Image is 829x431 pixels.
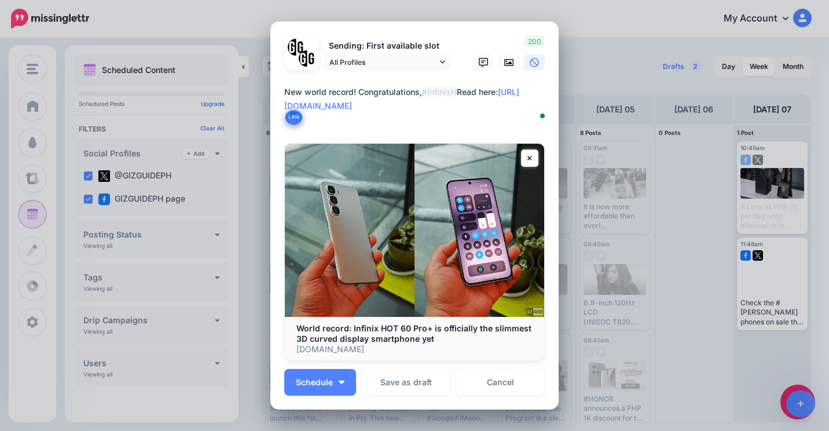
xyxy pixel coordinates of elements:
[284,108,303,126] button: Link
[324,39,451,53] p: Sending: First available slot
[296,344,533,355] p: [DOMAIN_NAME]
[296,323,531,344] b: World record: Infinix HOT 60 Pro+ is officially the slimmest 3D curved display smartphone yet
[339,381,344,384] img: arrow-down-white.png
[284,85,551,127] textarea: To enrich screen reader interactions, please activate Accessibility in Grammarly extension settings
[284,85,551,113] div: New world record! Congratulations, Read here:
[296,378,333,386] span: Schedule
[284,369,356,396] button: Schedule
[299,50,316,67] img: JT5sWCfR-79925.png
[524,35,545,47] span: 200
[362,369,450,396] button: Save as draft
[285,144,544,316] img: World record: Infinix HOT 60 Pro+ is officially the slimmest 3D curved display smartphone yet
[329,56,437,68] span: All Profiles
[324,54,451,71] a: All Profiles
[288,39,305,56] img: 353459792_649996473822713_4483302954317148903_n-bsa138318.png
[456,369,545,396] a: Cancel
